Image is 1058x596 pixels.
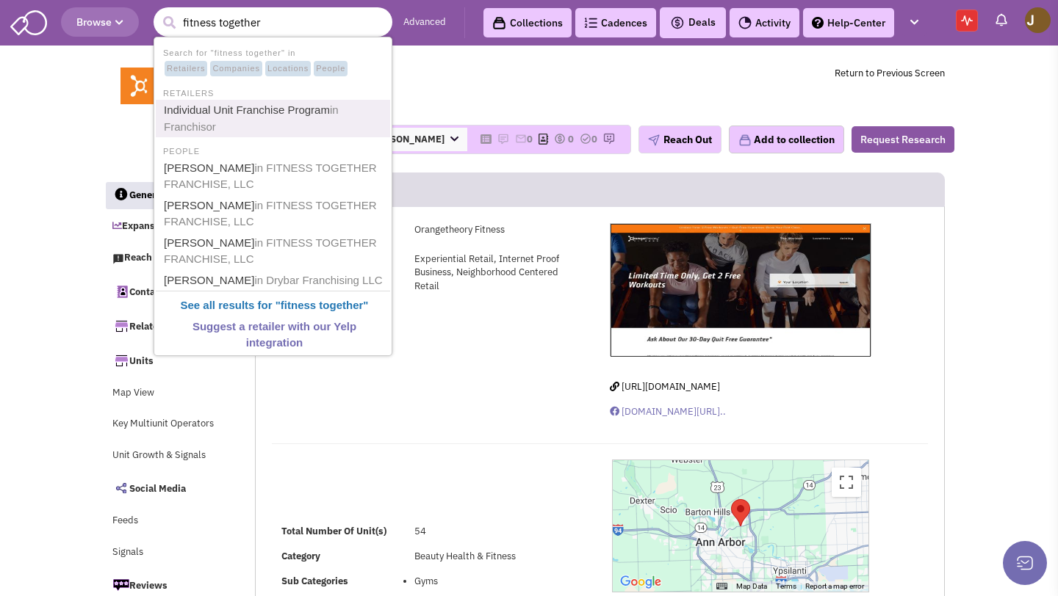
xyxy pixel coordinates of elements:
[584,18,597,28] img: Cadences_logo.png
[314,61,348,77] span: People
[281,575,348,587] b: Sub Categories
[515,133,527,145] img: icon-email-active-16.png
[281,525,386,537] b: Total Number Of Unit(s)
[159,159,389,195] a: [PERSON_NAME]in FITNESS TOGETHER FRANCHISE, LLC
[281,299,364,311] b: fitness together
[803,8,894,37] a: Help-Center
[622,405,726,418] span: [DOMAIN_NAME][URL]..
[156,142,390,158] li: PEOPLE
[105,473,224,504] a: Social Media
[591,133,597,145] span: 0
[638,126,721,153] button: Reach Out
[603,133,615,145] img: research-icon.png
[10,7,47,35] img: SmartAdmin
[497,133,509,145] img: icon-note.png
[159,196,389,232] a: [PERSON_NAME]in FITNESS TOGETHER FRANCHISE, LLC
[716,581,727,592] button: Keyboard shortcuts
[105,244,224,272] a: Reach Out Tips
[832,468,861,497] button: Toggle fullscreen view
[805,582,864,590] a: Report a map error
[666,13,720,32] button: Deals
[405,223,591,237] div: Orangetheory Fitness
[776,582,796,590] a: Terms (opens in new tab)
[61,7,139,37] button: Browse
[105,410,224,438] a: Key Multiunit Operators
[281,550,320,562] b: Category
[254,274,382,286] span: in Drybar Franchising LLC
[105,379,224,407] a: Map View
[580,133,591,145] img: TaskCount.png
[105,310,224,341] a: Related Companies
[812,17,824,29] img: help.png
[738,134,752,147] img: icon-collection-lavender.png
[616,573,665,592] a: Open this area in Google Maps (opens a new window)
[105,442,224,470] a: Unit Growth & Signals
[729,126,844,153] button: Add to collection
[113,68,165,104] img: www.orangetheory.com
[852,126,954,153] button: Request Research
[164,103,339,133] span: in Franchisor
[164,236,377,266] span: in FITNESS TOGETHER FRANCHISE, LLC
[159,317,389,353] a: Suggest a retailer with our Yelp integration
[154,7,392,37] input: Search
[265,61,311,77] span: Locations
[730,8,799,37] a: Activity
[164,161,377,191] span: in FITNESS TOGETHER FRANCHISE, LLC
[1025,7,1051,33] img: John Perlmutter
[405,252,591,294] div: Experiential Retail, Internet Proof Business, Neighborhood Centered Retail
[210,61,262,77] span: Companies
[164,199,377,228] span: in FITNESS TOGETHER FRANCHISE, LLC
[76,15,123,29] span: Browse
[105,276,224,307] a: Contacts
[181,299,369,311] b: See all results for " "
[405,525,591,539] div: 54
[105,539,224,567] a: Signals
[527,133,533,145] span: 0
[159,296,389,316] a: See all results for "fitness together"
[105,213,224,241] a: Expansion Plans
[156,44,390,78] li: Search for "fitness together" in
[610,380,720,393] a: [URL][DOMAIN_NAME]
[622,380,720,393] span: [URL][DOMAIN_NAME]
[835,67,945,79] a: Return to Previous Screen
[648,134,660,146] img: plane.png
[616,573,665,592] img: Google
[105,507,224,535] a: Feeds
[568,133,574,145] span: 0
[403,15,446,29] a: Advanced
[575,8,656,37] a: Cadences
[159,233,389,269] a: [PERSON_NAME]in FITNESS TOGETHER FRANCHISE, LLC
[159,271,389,291] a: [PERSON_NAME]in Drybar Franchising LLC
[492,16,506,30] img: icon-collection-lavender-black.svg
[337,128,467,151] span: [PERSON_NAME]
[483,8,572,37] a: Collections
[731,499,750,526] div: Orangetheory Fitness
[106,182,225,210] a: General Info
[156,84,390,100] li: RETAILERS
[165,61,207,77] span: Retailers
[105,345,224,376] a: Units
[736,581,767,592] button: Map Data
[405,550,591,564] div: Beauty Health & Fitness
[159,101,389,137] a: Individual Unit Franchise Programin Franchisor
[670,14,685,32] img: icon-deals.svg
[670,15,716,29] span: Deals
[554,133,566,145] img: icon-dealamount.png
[192,320,356,349] b: Suggest a retailer with our Yelp integration
[414,575,581,589] li: Gyms
[610,405,726,418] a: [DOMAIN_NAME][URL]..
[611,224,871,357] img: Orangetheory Fitness
[738,16,752,29] img: Activity.png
